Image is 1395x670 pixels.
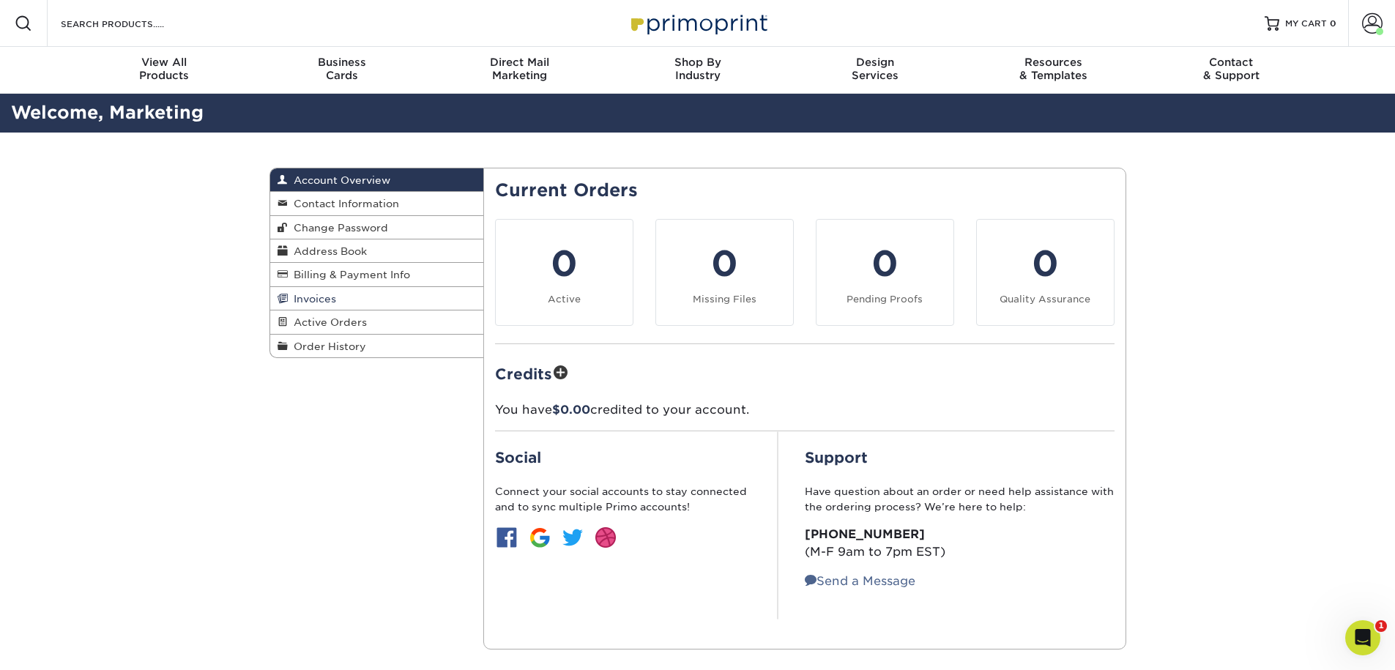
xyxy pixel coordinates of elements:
span: Account Overview [288,174,390,186]
p: (M-F 9am to 7pm EST) [805,526,1115,561]
a: Change Password [270,216,484,239]
div: Industry [609,56,786,82]
a: Contact& Support [1142,47,1320,94]
a: Shop ByIndustry [609,47,786,94]
a: Contact Information [270,192,484,215]
h2: Social [495,449,751,466]
a: Account Overview [270,168,484,192]
a: Invoices [270,287,484,310]
a: DesignServices [786,47,964,94]
div: Cards [253,56,431,82]
span: Address Book [288,245,367,257]
span: Business [253,56,431,69]
h2: Support [805,449,1115,466]
a: 0 Active [495,219,633,326]
a: 0 Pending Proofs [816,219,954,326]
div: 0 [505,237,624,290]
h2: Current Orders [495,180,1115,201]
a: Address Book [270,239,484,263]
span: 1 [1375,620,1387,632]
span: Shop By [609,56,786,69]
span: 0 [1330,18,1336,29]
div: 0 [986,237,1105,290]
span: Order History [288,340,366,352]
img: Primoprint [625,7,771,39]
a: Billing & Payment Info [270,263,484,286]
span: Resources [964,56,1142,69]
p: Have question about an order or need help assistance with the ordering process? We’re here to help: [805,484,1115,514]
strong: [PHONE_NUMBER] [805,527,925,541]
small: Quality Assurance [1000,294,1090,305]
a: 0 Missing Files [655,219,794,326]
span: Invoices [288,293,336,305]
div: 0 [665,237,784,290]
a: BusinessCards [253,47,431,94]
span: Contact [1142,56,1320,69]
span: MY CART [1285,18,1327,30]
a: View AllProducts [75,47,253,94]
div: & Support [1142,56,1320,82]
h2: Credits [495,362,1115,384]
a: Send a Message [805,574,915,588]
span: Design [786,56,964,69]
span: View All [75,56,253,69]
div: Products [75,56,253,82]
iframe: Intercom live chat [1345,620,1380,655]
span: $0.00 [552,403,590,417]
iframe: Google Customer Reviews [4,625,124,665]
input: SEARCH PRODUCTS..... [59,15,202,32]
img: btn-facebook.jpg [495,526,518,549]
span: Contact Information [288,198,399,209]
a: Direct MailMarketing [431,47,609,94]
span: Billing & Payment Info [288,269,410,280]
small: Missing Files [693,294,756,305]
small: Pending Proofs [847,294,923,305]
span: Direct Mail [431,56,609,69]
a: 0 Quality Assurance [976,219,1115,326]
div: Marketing [431,56,609,82]
small: Active [548,294,581,305]
a: Order History [270,335,484,357]
span: Change Password [288,222,388,234]
p: You have credited to your account. [495,401,1115,419]
p: Connect your social accounts to stay connected and to sync multiple Primo accounts! [495,484,751,514]
img: btn-twitter.jpg [561,526,584,549]
div: 0 [825,237,945,290]
div: Services [786,56,964,82]
div: & Templates [964,56,1142,82]
img: btn-dribbble.jpg [594,526,617,549]
a: Active Orders [270,310,484,334]
span: Active Orders [288,316,367,328]
img: btn-google.jpg [528,526,551,549]
a: Resources& Templates [964,47,1142,94]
